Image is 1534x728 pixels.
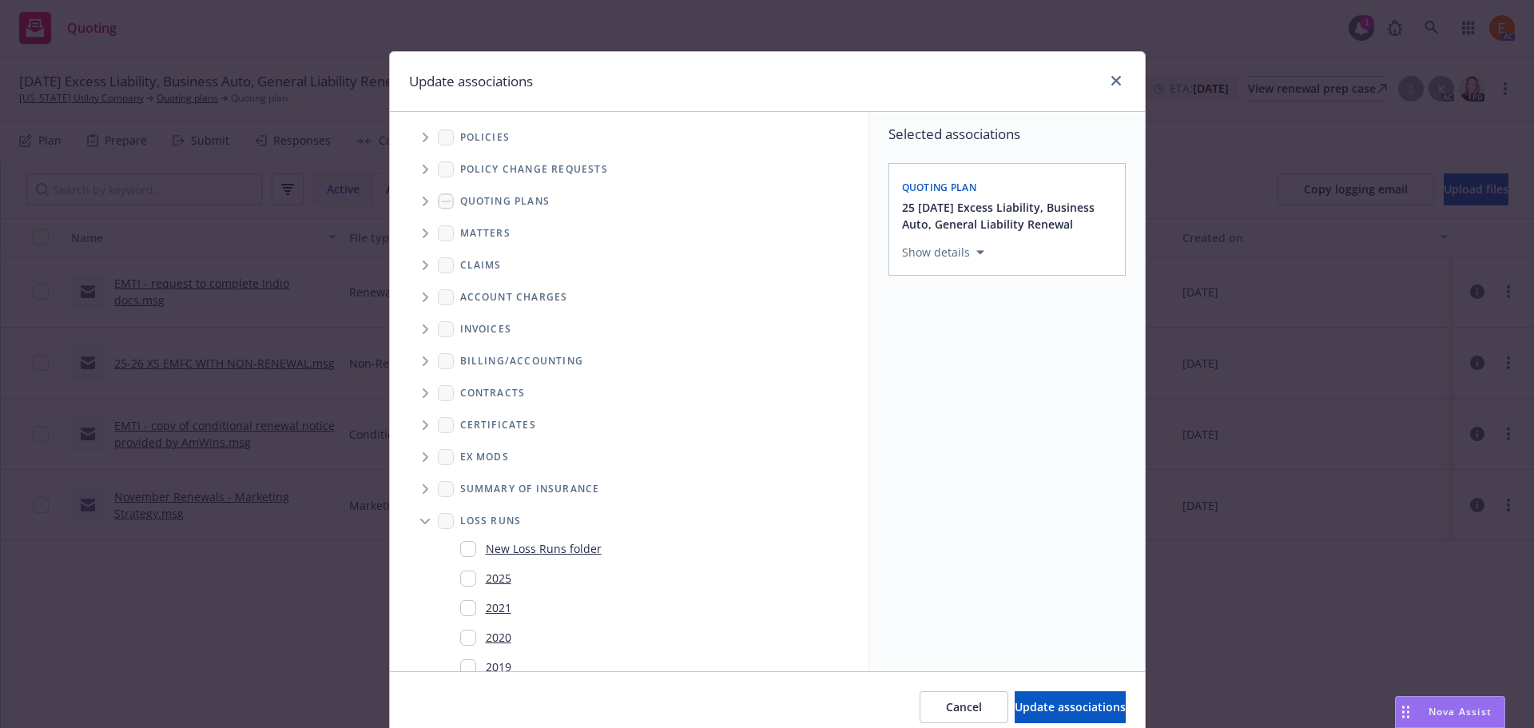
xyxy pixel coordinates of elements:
span: Update associations [1015,699,1126,714]
div: Tree Example [390,121,868,345]
a: 2020 [486,629,511,646]
div: Drag to move [1396,697,1416,727]
span: Quoting plan [902,181,977,194]
button: Nova Assist [1395,696,1505,728]
button: Show details [896,243,991,262]
a: New Loss Runs folder [486,540,602,557]
span: Claims [460,261,502,270]
span: Cancel [946,699,982,714]
span: Invoices [460,324,512,334]
span: Certificates [460,420,536,430]
a: close [1107,71,1126,90]
div: Folder Tree Example [390,345,868,717]
button: 25 [DATE] Excess Liability, Business Auto, General Liability Renewal [902,199,1115,233]
span: Policy change requests [460,165,608,174]
span: Quoting plans [460,197,550,206]
a: 2019 [486,658,511,675]
span: Matters [460,229,511,238]
span: Ex Mods [460,452,509,462]
span: Account charges [460,292,568,302]
span: Nova Assist [1429,705,1492,718]
span: Policies [460,133,511,142]
span: Loss Runs [460,516,522,526]
span: Summary of insurance [460,484,600,494]
span: Contracts [460,388,526,398]
span: Billing/Accounting [460,356,584,366]
h1: Update associations [409,71,533,92]
a: 2021 [486,599,511,616]
button: Update associations [1015,691,1126,723]
a: 2025 [486,570,511,587]
span: Selected associations [888,125,1126,144]
button: Cancel [920,691,1008,723]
